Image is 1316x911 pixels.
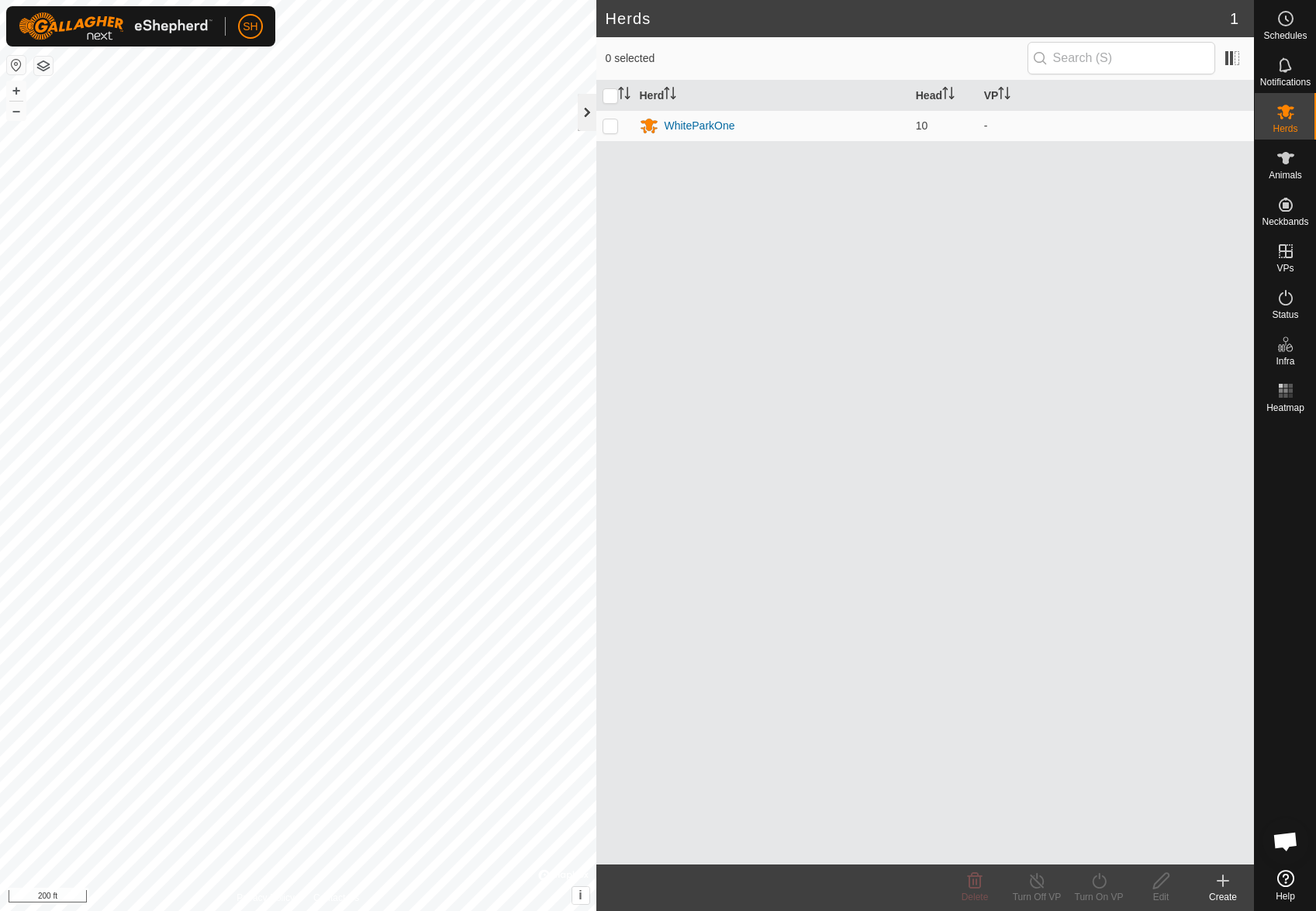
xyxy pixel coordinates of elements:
a: Contact Us [313,891,359,905]
h2: Herds [606,9,1230,28]
p-sorticon: Activate to sort [998,89,1010,102]
div: Turn On VP [1068,890,1130,904]
p-sorticon: Activate to sort [618,89,630,102]
button: Reset Map [7,56,26,74]
span: Infra [1276,357,1294,366]
p-sorticon: Activate to sort [664,89,676,102]
span: VPs [1276,264,1294,273]
span: 0 selected [606,50,1028,67]
button: + [7,81,26,100]
p-sorticon: Activate to sort [942,89,955,102]
a: Help [1255,864,1316,907]
span: Herds [1273,124,1297,133]
span: Animals [1269,171,1302,180]
span: i [579,889,582,902]
div: Turn Off VP [1006,890,1068,904]
button: Map Layers [34,57,53,75]
span: Delete [962,892,989,902]
input: Search (S) [1028,42,1215,74]
th: Head [910,81,978,111]
span: Help [1276,892,1295,901]
a: Privacy Policy [237,891,295,905]
img: Gallagher Logo [19,12,212,40]
span: 10 [916,119,928,132]
button: i [572,887,589,904]
span: Neckbands [1262,217,1308,226]
span: SH [243,19,257,35]
span: Schedules [1263,31,1307,40]
th: Herd [634,81,910,111]
div: Edit [1130,890,1192,904]
button: – [7,102,26,120]
div: Open chat [1262,818,1309,864]
td: - [978,110,1254,141]
span: 1 [1230,7,1238,30]
div: WhiteParkOne [665,118,735,134]
span: Notifications [1260,78,1311,87]
th: VP [978,81,1254,111]
span: Status [1272,310,1298,319]
span: Heatmap [1266,403,1304,412]
div: Create [1192,890,1254,904]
